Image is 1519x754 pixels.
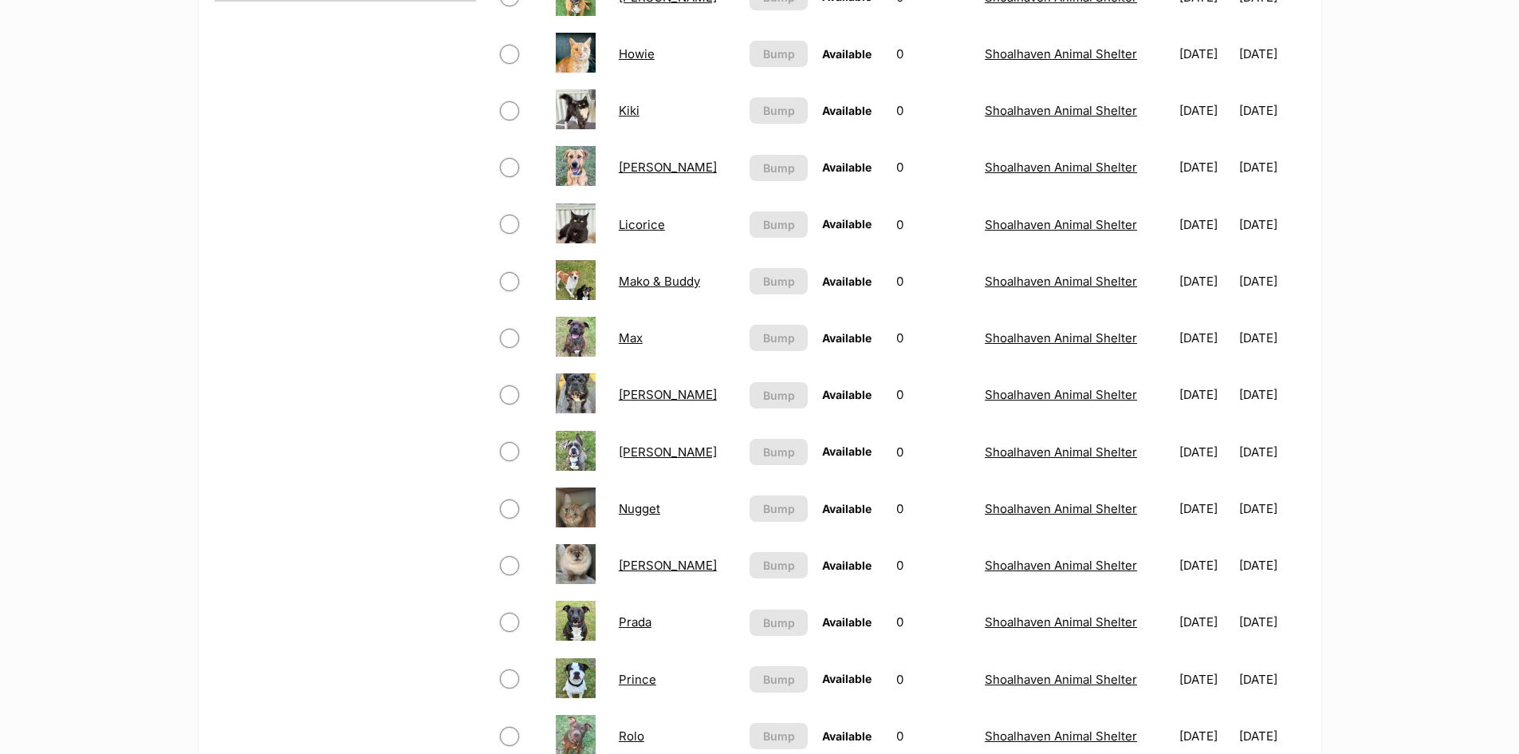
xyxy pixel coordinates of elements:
button: Bump [750,723,808,749]
button: Bump [750,439,808,465]
a: Howie [619,46,655,61]
span: Available [822,274,872,288]
td: [DATE] [1239,367,1304,422]
a: [PERSON_NAME] [619,160,717,175]
a: Shoalhaven Animal Shelter [985,330,1137,345]
a: Nugget [619,501,660,516]
span: Available [822,47,872,61]
span: Bump [763,387,795,404]
span: Available [822,160,872,174]
button: Bump [750,97,808,124]
span: Bump [763,557,795,574]
td: 0 [890,83,977,138]
span: Available [822,444,872,458]
a: [PERSON_NAME] [619,444,717,460]
td: 0 [890,140,977,195]
td: 0 [890,26,977,81]
span: Bump [763,728,795,744]
span: Available [822,729,872,743]
span: Available [822,104,872,117]
td: 0 [890,652,977,707]
td: [DATE] [1173,254,1238,309]
a: Max [619,330,643,345]
td: 0 [890,310,977,365]
button: Bump [750,552,808,578]
button: Bump [750,666,808,693]
span: Available [822,331,872,345]
td: [DATE] [1173,367,1238,422]
span: Available [822,502,872,515]
a: Rolo [619,728,644,744]
td: [DATE] [1239,26,1304,81]
button: Bump [750,268,808,294]
td: [DATE] [1239,538,1304,593]
span: Bump [763,614,795,631]
td: [DATE] [1239,254,1304,309]
span: Available [822,388,872,401]
a: Shoalhaven Animal Shelter [985,160,1137,175]
td: [DATE] [1173,538,1238,593]
td: [DATE] [1239,197,1304,252]
button: Bump [750,325,808,351]
td: [DATE] [1173,26,1238,81]
a: Shoalhaven Animal Shelter [985,46,1137,61]
button: Bump [750,610,808,636]
td: [DATE] [1239,594,1304,649]
a: Shoalhaven Animal Shelter [985,217,1137,232]
span: Available [822,217,872,231]
a: Shoalhaven Animal Shelter [985,387,1137,402]
a: Shoalhaven Animal Shelter [985,614,1137,630]
td: [DATE] [1173,652,1238,707]
span: Bump [763,45,795,62]
a: Shoalhaven Animal Shelter [985,444,1137,460]
td: 0 [890,424,977,480]
a: Shoalhaven Animal Shelter [985,672,1137,687]
button: Bump [750,41,808,67]
td: [DATE] [1173,197,1238,252]
a: Shoalhaven Animal Shelter [985,274,1137,289]
td: 0 [890,481,977,536]
span: Available [822,615,872,629]
td: 0 [890,367,977,422]
button: Bump [750,495,808,522]
td: [DATE] [1239,83,1304,138]
button: Bump [750,382,808,409]
td: 0 [890,538,977,593]
td: [DATE] [1173,594,1238,649]
span: Bump [763,102,795,119]
a: Mako & Buddy [619,274,700,289]
td: 0 [890,197,977,252]
a: Licorice [619,217,665,232]
td: [DATE] [1239,140,1304,195]
span: Bump [763,444,795,460]
span: Available [822,559,872,572]
td: [DATE] [1173,83,1238,138]
span: Bump [763,216,795,233]
a: Kiki [619,103,639,118]
span: Bump [763,330,795,346]
a: [PERSON_NAME] [619,558,717,573]
span: Bump [763,273,795,290]
a: Shoalhaven Animal Shelter [985,728,1137,744]
td: [DATE] [1173,481,1238,536]
td: [DATE] [1239,652,1304,707]
span: Available [822,672,872,685]
span: Bump [763,160,795,176]
a: Shoalhaven Animal Shelter [985,103,1137,118]
td: [DATE] [1173,310,1238,365]
a: Shoalhaven Animal Shelter [985,558,1137,573]
td: 0 [890,254,977,309]
td: 0 [890,594,977,649]
a: Shoalhaven Animal Shelter [985,501,1137,516]
td: [DATE] [1173,140,1238,195]
button: Bump [750,155,808,181]
td: [DATE] [1239,424,1304,480]
td: [DATE] [1239,481,1304,536]
a: [PERSON_NAME] [619,387,717,402]
td: [DATE] [1239,310,1304,365]
a: Prada [619,614,651,630]
button: Bump [750,211,808,238]
span: Bump [763,671,795,688]
span: Bump [763,500,795,517]
td: [DATE] [1173,424,1238,480]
